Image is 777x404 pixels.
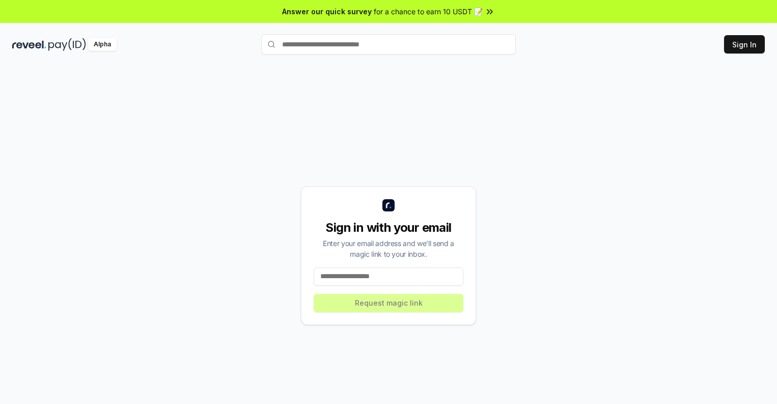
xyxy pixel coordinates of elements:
[382,199,395,211] img: logo_small
[12,38,46,51] img: reveel_dark
[314,220,463,236] div: Sign in with your email
[48,38,86,51] img: pay_id
[724,35,765,53] button: Sign In
[88,38,117,51] div: Alpha
[314,238,463,259] div: Enter your email address and we’ll send a magic link to your inbox.
[374,6,483,17] span: for a chance to earn 10 USDT 📝
[282,6,372,17] span: Answer our quick survey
